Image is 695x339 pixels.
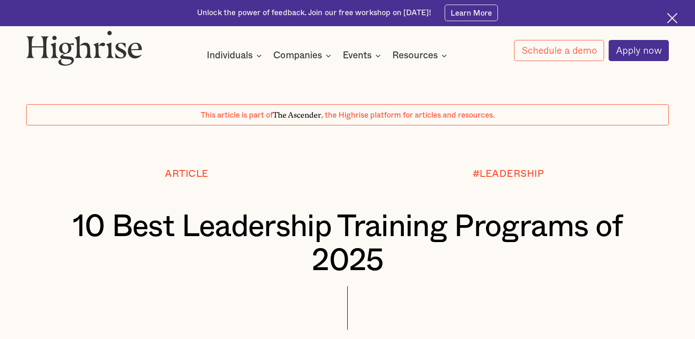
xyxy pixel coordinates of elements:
[273,50,334,61] div: Companies
[207,50,253,61] div: Individuals
[165,169,209,179] div: Article
[26,30,142,65] img: Highrise logo
[514,40,604,61] a: Schedule a demo
[445,5,498,21] a: Learn More
[667,13,678,23] img: Cross icon
[321,112,495,119] span: , the Highrise platform for articles and resources.
[343,50,384,61] div: Events
[392,50,450,61] div: Resources
[392,50,438,61] div: Resources
[201,112,273,119] span: This article is part of
[197,8,431,18] div: Unlock the power of feedback. Join our free workshop on [DATE]!
[473,169,544,179] div: #LEADERSHIP
[609,40,669,61] a: Apply now
[207,50,265,61] div: Individuals
[273,109,321,118] span: The Ascender
[273,50,322,61] div: Companies
[343,50,372,61] div: Events
[53,210,642,278] h1: 10 Best Leadership Training Programs of 2025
